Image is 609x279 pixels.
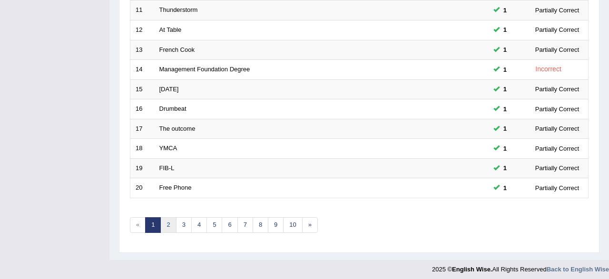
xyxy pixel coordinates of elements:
td: 15 [130,79,154,99]
div: Partially Correct [531,124,583,134]
a: 2 [160,217,176,233]
a: Free Phone [159,184,192,191]
td: 11 [130,0,154,20]
td: 19 [130,158,154,178]
span: You can still take this question [500,84,511,94]
a: [DATE] [159,86,179,93]
span: You can still take this question [500,45,511,55]
a: 6 [222,217,237,233]
td: 17 [130,119,154,139]
span: You can still take this question [500,124,511,134]
a: 10 [283,217,302,233]
div: Partially Correct [531,183,583,193]
a: YMCA [159,144,177,152]
span: You can still take this question [500,25,511,35]
div: Partially Correct [531,144,583,154]
a: 8 [253,217,268,233]
span: « [130,217,146,233]
div: Partially Correct [531,163,583,173]
a: Management Foundation Degree [159,66,250,73]
a: Drumbeat [159,105,187,112]
a: Back to English Wise [547,266,609,273]
div: Partially Correct [531,5,583,15]
td: 13 [130,40,154,60]
a: At Table [159,26,182,33]
a: 9 [268,217,284,233]
a: 5 [206,217,222,233]
td: 12 [130,20,154,40]
td: 20 [130,178,154,198]
div: Partially Correct [531,104,583,114]
span: You can still take this question [500,163,511,173]
td: 16 [130,99,154,119]
div: Partially Correct [531,25,583,35]
a: The outcome [159,125,196,132]
div: Partially Correct [531,84,583,94]
span: You can still take this question [500,65,511,75]
a: 7 [237,217,253,233]
td: 18 [130,139,154,159]
a: » [302,217,318,233]
div: Incorrect [531,64,565,75]
a: 3 [176,217,192,233]
a: Thunderstorm [159,6,198,13]
td: 14 [130,60,154,80]
div: Partially Correct [531,45,583,55]
a: 1 [145,217,161,233]
span: You can still take this question [500,104,511,114]
a: 4 [191,217,207,233]
strong: English Wise. [452,266,492,273]
span: You can still take this question [500,183,511,193]
a: FIB-L [159,164,175,172]
span: You can still take this question [500,5,511,15]
a: French Cook [159,46,195,53]
div: 2025 © All Rights Reserved [432,260,609,274]
span: You can still take this question [500,144,511,154]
